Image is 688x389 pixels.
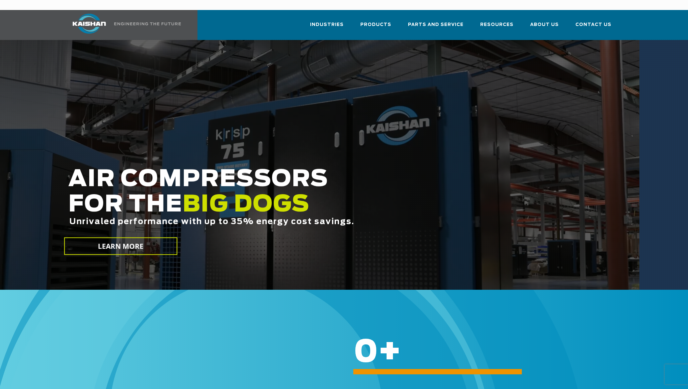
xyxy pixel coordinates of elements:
[360,21,391,29] span: Products
[64,14,114,34] img: kaishan logo
[354,337,378,368] span: 0
[64,237,177,255] a: LEARN MORE
[98,241,144,251] span: LEARN MORE
[408,16,464,39] a: Parts and Service
[408,21,464,29] span: Parts and Service
[182,194,310,216] span: BIG DOGS
[480,21,514,29] span: Resources
[310,16,344,39] a: Industries
[64,10,182,40] a: Kaishan USA
[530,16,559,39] a: About Us
[68,167,526,247] h2: AIR COMPRESSORS FOR THE
[575,16,611,39] a: Contact Us
[575,21,611,29] span: Contact Us
[354,348,661,357] h6: +
[530,21,559,29] span: About Us
[114,22,181,25] img: Engineering the future
[360,16,391,39] a: Products
[310,21,344,29] span: Industries
[69,218,354,226] span: Unrivaled performance with up to 35% energy cost savings.
[480,16,514,39] a: Resources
